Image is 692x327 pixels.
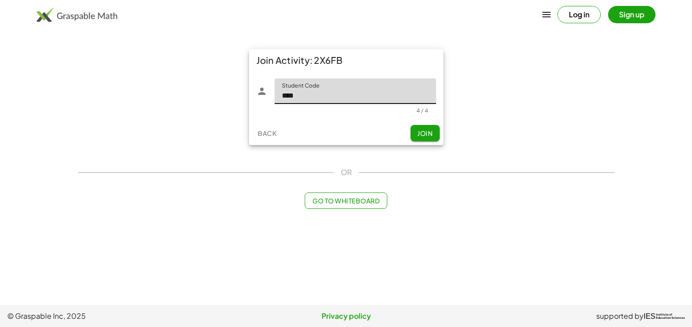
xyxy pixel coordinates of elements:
span: OR [341,167,352,178]
button: Log in [557,6,601,23]
button: Back [253,125,282,141]
span: Go to Whiteboard [312,197,380,205]
span: supported by [596,311,644,322]
button: Sign up [608,6,656,23]
button: Go to Whiteboard [305,192,387,209]
span: © Graspable Inc, 2025 [7,311,233,322]
div: Join Activity: 2X6FB [249,49,443,71]
button: Join [411,125,440,141]
span: IES [644,312,656,321]
a: Privacy policy [233,311,459,322]
div: 4 / 4 [416,107,429,114]
span: Back [258,129,276,137]
a: IESInstitute ofEducation Sciences [644,311,685,322]
span: Institute of Education Sciences [656,313,685,320]
span: Join [417,129,432,137]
